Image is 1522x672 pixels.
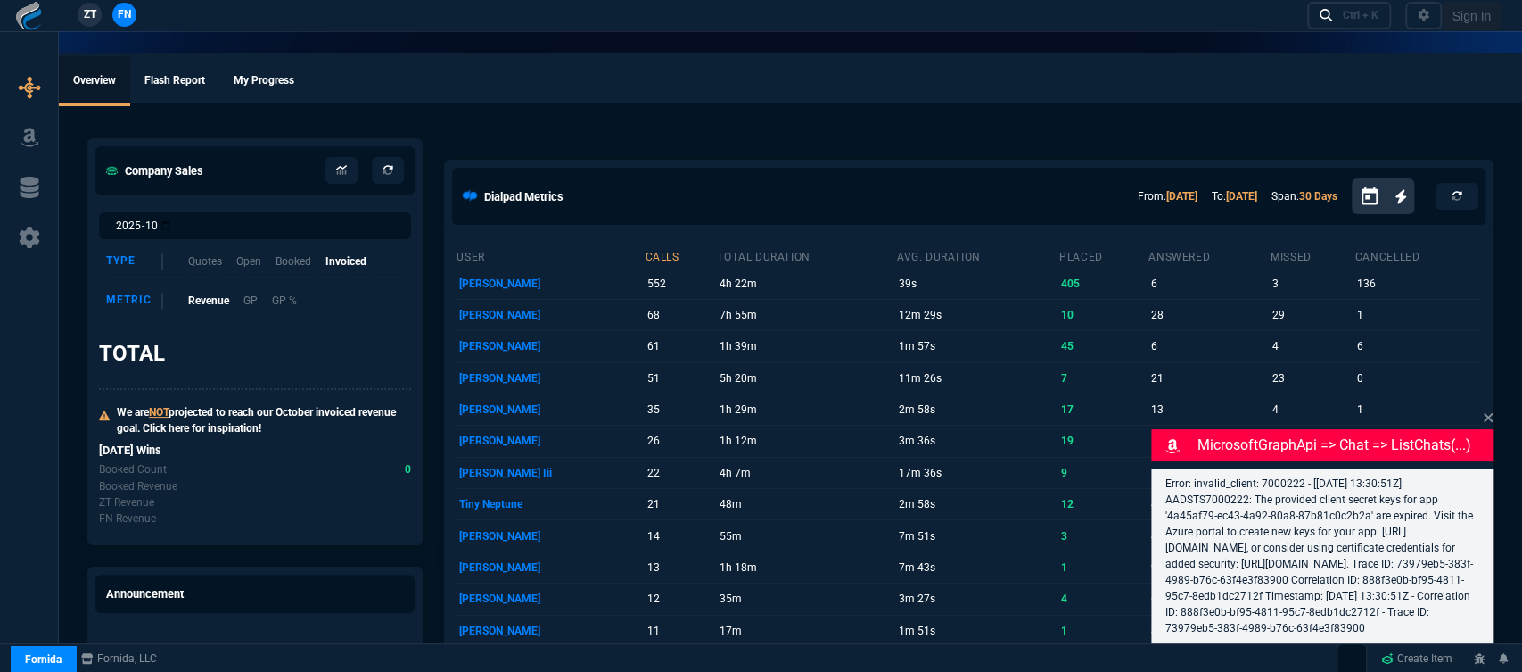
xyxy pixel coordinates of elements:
[458,303,641,328] p: [PERSON_NAME]
[720,618,893,643] p: 17m
[1357,397,1479,422] p: 1
[647,303,714,328] p: 68
[720,397,893,422] p: 1h 29m
[188,253,222,270] p: Quotes
[647,618,714,643] p: 11
[1061,271,1145,296] p: 405
[1150,397,1266,422] p: 13
[899,428,1056,453] p: 3m 36s
[1061,460,1145,485] p: 9
[130,56,219,106] a: Flash Report
[720,271,893,296] p: 4h 22m
[458,555,641,580] p: [PERSON_NAME]
[720,460,893,485] p: 4h 7m
[395,478,412,494] p: spec.value
[1061,366,1145,391] p: 7
[720,428,893,453] p: 1h 12m
[720,586,893,611] p: 35m
[1061,334,1145,359] p: 45
[458,492,641,517] p: Tiny Neptune
[720,492,893,517] p: 48m
[1148,243,1270,268] th: answered
[899,366,1056,391] p: 11m 26s
[456,243,644,268] th: user
[389,461,412,478] p: spec.value
[1272,397,1351,422] p: 4
[1299,190,1337,203] a: 30 Days
[647,334,714,359] p: 61
[219,56,309,106] a: My Progress
[458,397,641,422] p: [PERSON_NAME]
[899,524,1056,549] p: 7m 51s
[899,618,1056,643] p: 1m 51s
[99,461,167,477] p: Today's Booked count
[405,461,411,478] span: Today's Booked count
[896,243,1058,268] th: avg. duration
[899,271,1056,296] p: 39s
[458,334,641,359] p: [PERSON_NAME]
[1150,334,1266,359] p: 6
[59,56,130,106] a: Overview
[1271,188,1337,204] p: Span:
[647,366,714,391] p: 51
[99,444,411,458] h6: [DATE] Wins
[644,243,716,268] th: calls
[458,271,641,296] p: [PERSON_NAME]
[647,460,714,485] p: 22
[1357,303,1479,328] p: 1
[647,586,714,611] p: 12
[1061,555,1145,580] p: 1
[1226,190,1257,203] a: [DATE]
[1061,524,1145,549] p: 3
[1150,303,1266,328] p: 28
[1058,243,1148,268] th: placed
[395,510,412,527] p: spec.value
[1270,243,1354,268] th: missed
[1061,618,1145,643] p: 1
[720,303,893,328] p: 7h 55m
[1272,271,1351,296] p: 3
[1357,271,1479,296] p: 136
[458,366,641,391] p: [PERSON_NAME]
[325,253,366,270] p: Invoiced
[899,303,1056,328] p: 12m 29s
[1061,428,1145,453] p: 19
[458,428,641,453] p: [PERSON_NAME]
[899,397,1056,422] p: 2m 58s
[899,492,1056,517] p: 2m 58s
[458,618,641,643] p: [PERSON_NAME]
[1150,366,1266,391] p: 21
[458,524,641,549] p: [PERSON_NAME]
[1166,190,1197,203] a: [DATE]
[647,492,714,517] p: 21
[149,406,169,419] span: NOT
[1212,188,1257,204] p: To:
[236,253,261,270] p: Open
[1357,366,1479,391] p: 0
[99,494,154,510] p: Today's zaynTek revenue
[1343,8,1378,22] div: Ctrl + K
[276,253,311,270] p: Booked
[458,460,641,485] p: [PERSON_NAME] Iii
[1272,303,1351,328] p: 29
[395,494,412,510] p: spec.value
[647,271,714,296] p: 552
[99,510,156,527] p: Today's Fornida revenue
[458,586,641,611] p: [PERSON_NAME]
[647,524,714,549] p: 14
[899,555,1056,580] p: 7m 43s
[1359,184,1394,210] button: Open calendar
[899,460,1056,485] p: 17m 36s
[1354,243,1482,268] th: cancelled
[1138,188,1197,204] p: From:
[647,397,714,422] p: 35
[76,651,162,667] a: msbcCompanyName
[106,253,163,270] div: Type
[720,524,893,549] p: 55m
[1061,397,1145,422] p: 17
[243,293,258,309] p: GP
[647,555,714,580] p: 13
[117,404,411,436] p: We are projected to reach our October invoiced revenue goal. Click here for inspiration!
[720,366,893,391] p: 5h 20m
[106,293,163,309] div: Metric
